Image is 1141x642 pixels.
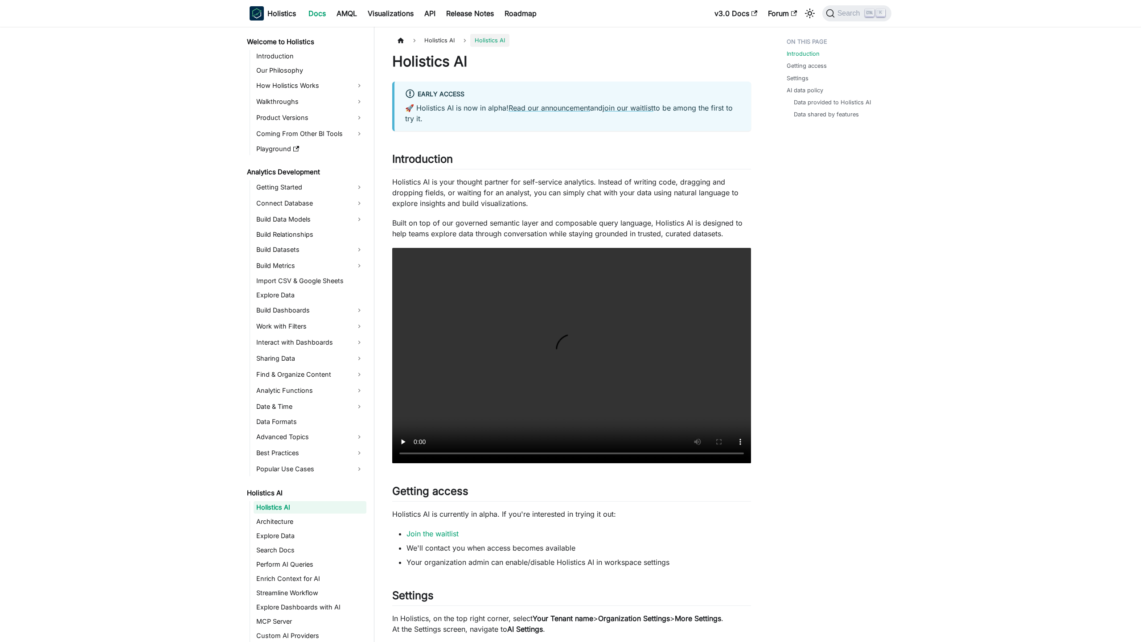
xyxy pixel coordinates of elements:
[303,6,331,21] a: Docs
[254,572,366,585] a: Enrich Context for AI
[405,89,740,100] div: Early Access
[254,462,366,476] a: Popular Use Cases
[254,615,366,628] a: MCP Server
[763,6,802,21] a: Forum
[420,34,459,47] span: Holistics AI
[254,143,366,155] a: Playground
[244,487,366,499] a: Holistics AI
[254,212,366,226] a: Build Data Models
[794,110,859,119] a: Data shared by features
[254,95,366,109] a: Walkthroughs
[254,446,366,460] a: Best Practices
[250,6,296,21] a: HolisticsHolistics
[835,9,866,17] span: Search
[254,243,366,257] a: Build Datasets
[392,177,751,209] p: Holistics AI is your thought partner for self-service analytics. Instead of writing code, draggin...
[250,6,264,21] img: Holistics
[362,6,419,21] a: Visualizations
[254,383,366,398] a: Analytic Functions
[254,501,366,514] a: Holistics AI
[406,557,751,568] li: Your organization admin can enable/disable Holistics AI in workspace settings
[254,558,366,571] a: Perform AI Queries
[254,259,366,273] a: Build Metrics
[787,49,820,58] a: Introduction
[787,86,823,95] a: AI data policy
[392,613,751,634] p: In Holistics, on the top right corner, select > > . At the Settings screen, navigate to .
[254,601,366,613] a: Explore Dashboards with AI
[419,6,441,21] a: API
[392,34,751,47] nav: Breadcrumbs
[254,416,366,428] a: Data Formats
[533,614,593,623] strong: Your Tenant name
[803,6,817,21] button: Switch between dark and light mode (currently light mode)
[244,166,366,178] a: Analytics Development
[405,103,740,124] p: 🚀 Holistics AI is now in alpha! and to be among the first to try it.
[507,625,543,634] strong: AI Settings
[254,111,366,125] a: Product Versions
[254,515,366,528] a: Architecture
[241,27,374,642] nav: Docs sidebar
[254,399,366,414] a: Date & Time
[822,5,891,21] button: Search (Ctrl+K)
[406,543,751,553] li: We'll contact you when access becomes available
[787,62,827,70] a: Getting access
[267,8,296,19] b: Holistics
[254,289,366,301] a: Explore Data
[406,529,459,538] a: Join the waitlist
[787,74,809,82] a: Settings
[331,6,362,21] a: AMQL
[254,367,366,382] a: Find & Organize Content
[254,50,366,62] a: Introduction
[254,127,366,141] a: Coming From Other BI Tools
[254,64,366,77] a: Our Philosophy
[254,78,366,93] a: How Holistics Works
[441,6,499,21] a: Release Notes
[254,303,366,317] a: Build Dashboards
[244,36,366,48] a: Welcome to Holistics
[509,103,590,112] a: Read our announcement
[254,180,366,194] a: Getting Started
[254,196,366,210] a: Connect Database
[254,587,366,599] a: Streamline Workflow
[675,614,721,623] strong: More Settings
[392,34,409,47] a: Home page
[603,103,653,112] a: join our waitlist
[254,275,366,287] a: Import CSV & Google Sheets
[794,98,871,107] a: Data provided to Holistics AI
[709,6,763,21] a: v3.0 Docs
[254,630,366,642] a: Custom AI Providers
[392,218,751,239] p: Built on top of our governed semantic layer and composable query language, Holistics AI is design...
[470,34,509,47] span: Holistics AI
[392,152,751,169] h2: Introduction
[254,319,366,333] a: Work with Filters
[392,248,751,463] video: Your browser does not support embedding video, but you can .
[392,53,751,70] h1: Holistics AI
[392,485,751,502] h2: Getting access
[392,509,751,519] p: Holistics AI is currently in alpha. If you're interested in trying it out:
[392,589,751,606] h2: Settings
[254,430,366,444] a: Advanced Topics
[876,9,885,17] kbd: K
[598,614,670,623] strong: Organization Settings
[254,530,366,542] a: Explore Data
[254,351,366,366] a: Sharing Data
[254,335,366,350] a: Interact with Dashboards
[254,228,366,241] a: Build Relationships
[499,6,542,21] a: Roadmap
[254,544,366,556] a: Search Docs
